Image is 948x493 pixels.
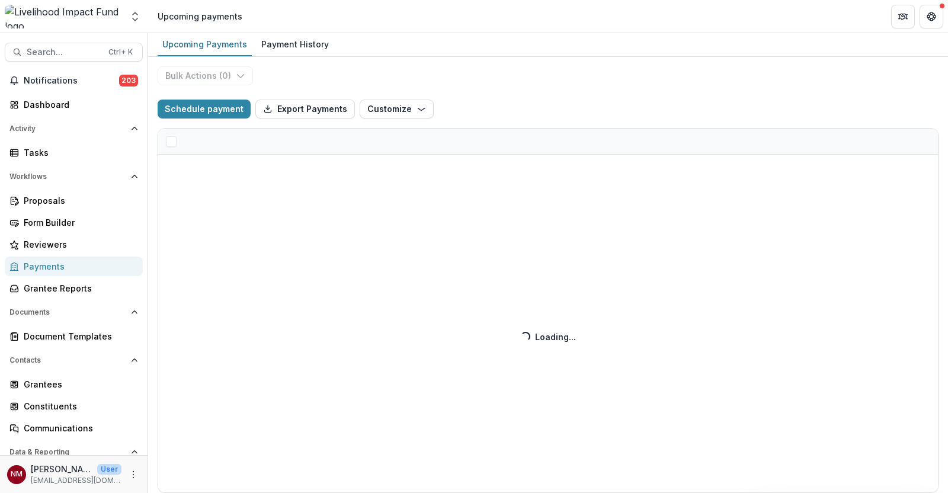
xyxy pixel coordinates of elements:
a: Constituents [5,396,143,416]
button: Open entity switcher [127,5,143,28]
span: Data & Reporting [9,448,126,456]
a: Tasks [5,143,143,162]
div: Form Builder [24,216,133,229]
div: Upcoming Payments [158,36,252,53]
p: [EMAIL_ADDRESS][DOMAIN_NAME] [31,475,121,486]
a: Form Builder [5,213,143,232]
button: Partners [891,5,915,28]
a: Reviewers [5,235,143,254]
img: Livelihood Impact Fund logo [5,5,122,28]
a: Upcoming Payments [158,33,252,56]
p: User [97,464,121,475]
div: Upcoming payments [158,10,242,23]
nav: breadcrumb [153,8,247,25]
a: Proposals [5,191,143,210]
div: Payment History [257,36,334,53]
button: More [126,468,140,482]
a: Grantee Reports [5,278,143,298]
div: Tasks [24,146,133,159]
button: Bulk Actions (0) [158,66,253,85]
button: Open Activity [5,119,143,138]
span: Workflows [9,172,126,181]
div: Document Templates [24,330,133,342]
a: Document Templates [5,326,143,346]
span: Notifications [24,76,119,86]
div: Reviewers [24,238,133,251]
button: Get Help [920,5,943,28]
div: Njeri Muthuri [11,470,23,478]
button: Open Workflows [5,167,143,186]
button: Search... [5,43,143,62]
span: 203 [119,75,138,87]
p: [PERSON_NAME] [31,463,92,475]
div: Payments [24,260,133,273]
a: Dashboard [5,95,143,114]
div: Ctrl + K [106,46,135,59]
button: Notifications203 [5,71,143,90]
span: Activity [9,124,126,133]
div: Constituents [24,400,133,412]
span: Contacts [9,356,126,364]
span: Documents [9,308,126,316]
div: Proposals [24,194,133,207]
div: Dashboard [24,98,133,111]
a: Payment History [257,33,334,56]
a: Payments [5,257,143,276]
button: Open Data & Reporting [5,443,143,462]
div: Grantee Reports [24,282,133,294]
div: Communications [24,422,133,434]
button: Open Documents [5,303,143,322]
button: Open Contacts [5,351,143,370]
span: Search... [27,47,101,57]
a: Grantees [5,374,143,394]
a: Communications [5,418,143,438]
div: Grantees [24,378,133,390]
